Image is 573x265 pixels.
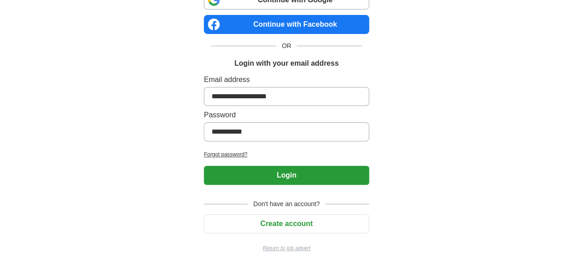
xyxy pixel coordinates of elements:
[204,74,369,85] label: Email address
[204,150,369,159] a: Forgot password?
[204,244,369,252] a: Return to job advert
[204,214,369,233] button: Create account
[204,110,369,120] label: Password
[248,199,325,209] span: Don't have an account?
[276,41,297,51] span: OR
[204,15,369,34] a: Continue with Facebook
[204,166,369,185] button: Login
[234,58,338,69] h1: Login with your email address
[204,220,369,227] a: Create account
